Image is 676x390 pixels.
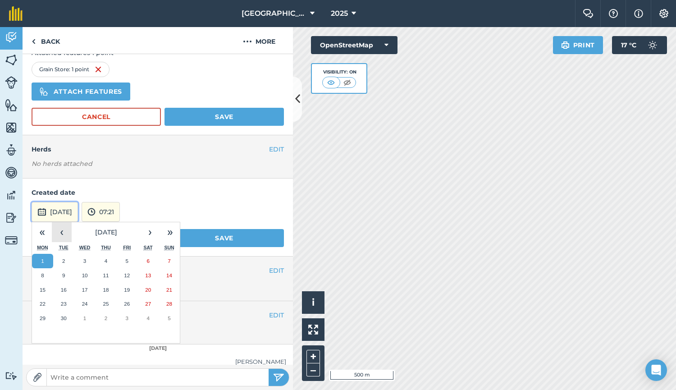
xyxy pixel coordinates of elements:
abbr: 22 September 2025 [40,301,46,307]
button: [DATE] [32,202,78,222]
img: svg+xml;base64,PD94bWwgdmVyc2lvbj0iMS4wIiBlbmNvZGluZz0idXRmLTgiPz4KPCEtLSBHZW5lcmF0b3I6IEFkb2JlIE... [5,166,18,179]
abbr: 30 September 2025 [61,315,67,321]
button: i [302,291,324,314]
button: 12 September 2025 [116,268,137,283]
span: [DATE] [95,228,117,236]
button: 07:21 [82,202,120,222]
abbr: 14 September 2025 [166,272,172,278]
a: Back [23,27,69,54]
abbr: 17 September 2025 [82,287,88,293]
button: 17 °C [612,36,667,54]
abbr: 21 September 2025 [166,287,172,293]
abbr: 16 September 2025 [61,287,67,293]
h4: Created date [32,188,284,197]
span: [GEOGRAPHIC_DATA] [242,8,306,19]
abbr: Wednesday [79,245,91,250]
img: svg+xml;base64,PHN2ZyB4bWxucz0iaHR0cDovL3d3dy53My5vcmcvMjAwMC9zdmciIHdpZHRoPSIxOSIgaGVpZ2h0PSIyNC... [561,40,570,50]
span: Grain Store : [39,66,70,73]
button: 9 September 2025 [53,268,74,283]
div: [PERSON_NAME] [29,357,286,367]
button: « [32,222,52,242]
abbr: 27 September 2025 [145,301,151,307]
input: Write a comment [47,371,269,384]
button: 28 September 2025 [159,297,180,311]
abbr: 25 September 2025 [103,301,109,307]
button: 10 September 2025 [74,268,96,283]
h4: Herds [32,144,293,154]
abbr: 4 September 2025 [105,258,107,264]
img: svg+xml;base64,PHN2ZyB4bWxucz0iaHR0cDovL3d3dy53My5vcmcvMjAwMC9zdmciIHdpZHRoPSIxNyIgaGVpZ2h0PSIxNy... [634,8,643,19]
abbr: 11 September 2025 [103,272,109,278]
img: A cog icon [658,9,669,18]
button: 16 September 2025 [53,283,74,297]
button: 13 September 2025 [137,268,159,283]
img: Two speech bubbles overlapping with the left bubble in the forefront [583,9,594,18]
button: 5 October 2025 [159,311,180,326]
abbr: 26 September 2025 [124,301,130,307]
button: 14 September 2025 [159,268,180,283]
button: Attach features [32,83,130,101]
button: 15 September 2025 [32,283,53,297]
img: svg+xml;base64,PHN2ZyB4bWxucz0iaHR0cDovL3d3dy53My5vcmcvMjAwMC9zdmciIHdpZHRoPSI1NiIgaGVpZ2h0PSI2MC... [5,121,18,134]
button: 4 October 2025 [137,311,159,326]
button: 3 September 2025 [74,254,96,268]
img: svg+xml;base64,PHN2ZyB4bWxucz0iaHR0cDovL3d3dy53My5vcmcvMjAwMC9zdmciIHdpZHRoPSIxNiIgaGVpZ2h0PSIyNC... [95,64,102,75]
em: No herds attached [32,159,293,169]
button: 2 October 2025 [96,311,117,326]
img: svg+xml;base64,PD94bWwgdmVyc2lvbj0iMS4wIiBlbmNvZGluZz0idXRmLTgiPz4KPCEtLSBHZW5lcmF0b3I6IEFkb2JlIE... [644,36,662,54]
div: Open Intercom Messenger [645,359,667,381]
abbr: 3 September 2025 [83,258,86,264]
img: svg+xml;base64,PHN2ZyB4bWxucz0iaHR0cDovL3d3dy53My5vcmcvMjAwMC9zdmciIHdpZHRoPSI5IiBoZWlnaHQ9IjI0Ii... [32,36,36,47]
abbr: 24 September 2025 [82,301,88,307]
img: svg+xml;base64,PD94bWwgdmVyc2lvbj0iMS4wIiBlbmNvZGluZz0idXRmLTgiPz4KPCEtLSBHZW5lcmF0b3I6IEFkb2JlIE... [87,206,96,217]
abbr: Monday [37,245,48,250]
button: Cancel [32,108,161,126]
abbr: 5 October 2025 [168,315,170,321]
div: 1 point [32,62,110,77]
button: 3 October 2025 [116,311,137,326]
button: 24 September 2025 [74,297,96,311]
button: EDIT [269,310,284,320]
button: 2 September 2025 [53,254,74,268]
img: A question mark icon [608,9,619,18]
abbr: 5 September 2025 [126,258,128,264]
abbr: 18 September 2025 [103,287,109,293]
abbr: 28 September 2025 [166,301,172,307]
button: EDIT [269,144,284,154]
img: svg+xml;base64,PHN2ZyB4bWxucz0iaHR0cDovL3d3dy53My5vcmcvMjAwMC9zdmciIHdpZHRoPSI1MCIgaGVpZ2h0PSI0MC... [342,78,353,87]
button: Print [553,36,603,54]
button: [DATE] [72,222,140,242]
button: 1 September 2025 [32,254,53,268]
button: 19 September 2025 [116,283,137,297]
img: Four arrows, one pointing top left, one top right, one bottom right and the last bottom left [308,325,318,335]
abbr: Friday [123,245,131,250]
button: » [160,222,180,242]
img: svg+xml;base64,PD94bWwgdmVyc2lvbj0iMS4wIiBlbmNvZGluZz0idXRmLTgiPz4KPCEtLSBHZW5lcmF0b3I6IEFkb2JlIE... [5,31,18,44]
img: svg+xml;base64,PD94bWwgdmVyc2lvbj0iMS4wIiBlbmNvZGluZz0idXRmLTgiPz4KPCEtLSBHZW5lcmF0b3I6IEFkb2JlIE... [5,143,18,157]
span: 2025 [331,8,348,19]
button: 23 September 2025 [53,297,74,311]
button: 29 September 2025 [32,311,53,326]
img: svg+xml;base64,PHN2ZyB4bWxucz0iaHR0cDovL3d3dy53My5vcmcvMjAwMC9zdmciIHdpZHRoPSI1NiIgaGVpZ2h0PSI2MC... [5,98,18,112]
abbr: 29 September 2025 [40,315,46,321]
button: ‹ [52,222,72,242]
abbr: 6 September 2025 [146,258,149,264]
button: 22 September 2025 [32,297,53,311]
button: › [140,222,160,242]
button: – [306,363,320,376]
abbr: 20 September 2025 [145,287,151,293]
img: svg+xml;base64,PHN2ZyB4bWxucz0iaHR0cDovL3d3dy53My5vcmcvMjAwMC9zdmciIHdpZHRoPSIyMCIgaGVpZ2h0PSIyNC... [243,36,252,47]
img: svg+xml;base64,PHN2ZyB4bWxucz0iaHR0cDovL3d3dy53My5vcmcvMjAwMC9zdmciIHdpZHRoPSIyNSIgaGVpZ2h0PSIyNC... [273,372,284,383]
img: Paperclip icon [33,373,42,382]
button: 11 September 2025 [96,268,117,283]
button: 7 September 2025 [159,254,180,268]
button: 4 September 2025 [96,254,117,268]
div: [DATE] [23,344,293,353]
img: svg+xml;base64,PD94bWwgdmVyc2lvbj0iMS4wIiBlbmNvZGluZz0idXRmLTgiPz4KPCEtLSBHZW5lcmF0b3I6IEFkb2JlIE... [5,234,18,247]
abbr: Thursday [101,245,111,250]
button: 8 September 2025 [32,268,53,283]
img: svg+xml;base64,PD94bWwgdmVyc2lvbj0iMS4wIiBlbmNvZGluZz0idXRmLTgiPz4KPCEtLSBHZW5lcmF0b3I6IEFkb2JlIE... [5,76,18,89]
abbr: Saturday [144,245,153,250]
button: 6 September 2025 [137,254,159,268]
button: 1 October 2025 [74,311,96,326]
